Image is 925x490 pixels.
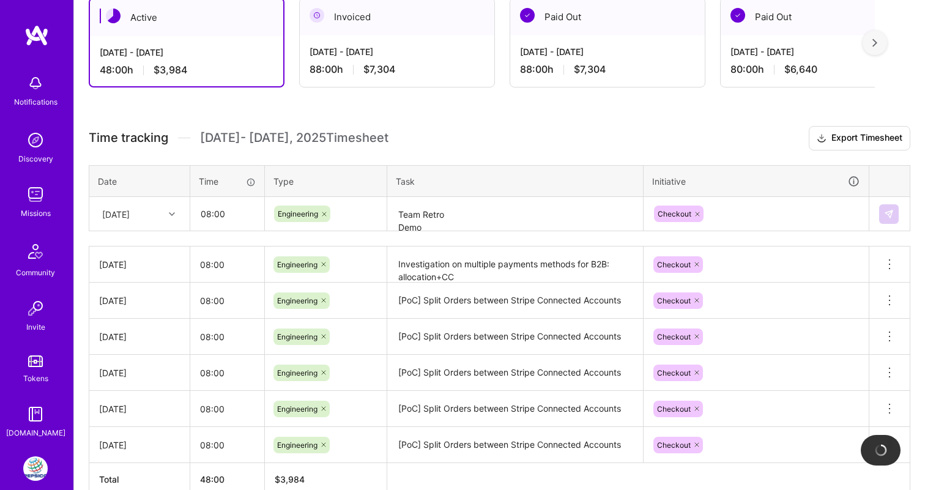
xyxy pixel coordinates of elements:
div: Tokens [23,372,48,385]
div: [DATE] [99,439,180,451]
span: Checkout [657,332,691,341]
img: teamwork [23,182,48,207]
div: [DATE] - [DATE] [520,45,695,58]
div: [DOMAIN_NAME] [6,426,65,439]
div: Initiative [652,174,860,188]
span: Checkout [657,440,691,450]
span: Engineering [278,209,318,218]
div: [DATE] [99,403,180,415]
span: Engineering [277,332,318,341]
input: HH:MM [190,248,264,281]
input: HH:MM [190,429,264,461]
span: [DATE] - [DATE] , 2025 Timesheet [200,130,388,146]
div: 80:00 h [730,63,905,76]
img: logo [24,24,49,46]
th: Date [89,165,190,197]
img: loading [874,444,888,457]
th: Task [387,165,644,197]
span: $7,304 [574,63,606,76]
img: guide book [23,402,48,426]
img: Invoiced [310,8,324,23]
span: Checkout [657,260,691,269]
textarea: Team Retro Demo resolved issues on splitting payments [388,198,642,231]
div: [DATE] [99,330,180,343]
span: $ 3,984 [275,474,305,484]
input: HH:MM [190,357,264,389]
span: Engineering [277,404,318,414]
img: discovery [23,128,48,152]
div: [DATE] - [DATE] [100,46,273,59]
span: Engineering [277,260,318,269]
textarea: [PoC] Split Orders between Stripe Connected Accounts [388,320,642,354]
div: Community [16,266,55,279]
span: Checkout [658,209,691,218]
img: bell [23,71,48,95]
input: HH:MM [191,198,264,230]
div: Missions [21,207,51,220]
textarea: [PoC] Split Orders between Stripe Connected Accounts [388,428,642,462]
th: Type [265,165,387,197]
img: right [872,39,877,47]
div: [DATE] - [DATE] [730,45,905,58]
img: Invite [23,296,48,321]
img: Paid Out [730,8,745,23]
i: icon Download [817,132,827,145]
span: Checkout [657,296,691,305]
span: Engineering [277,296,318,305]
span: $6,640 [784,63,817,76]
span: Checkout [657,368,691,377]
textarea: [PoC] Split Orders between Stripe Connected Accounts [388,392,642,426]
img: Active [106,9,121,23]
div: 88:00 h [520,63,695,76]
textarea: [PoC] Split Orders between Stripe Connected Accounts [388,356,642,390]
div: Notifications [14,95,58,108]
div: 48:00 h [100,64,273,76]
span: Engineering [277,440,318,450]
input: HH:MM [190,284,264,317]
span: $3,984 [154,64,187,76]
input: HH:MM [190,321,264,353]
img: PepsiCo: SodaStream Intl. 2024 AOP [23,456,48,481]
button: Export Timesheet [809,126,910,150]
img: tokens [28,355,43,367]
textarea: [PoC] Split Orders between Stripe Connected Accounts [388,284,642,317]
span: Time tracking [89,130,168,146]
a: PepsiCo: SodaStream Intl. 2024 AOP [20,456,51,481]
div: Time [199,175,256,188]
div: Invite [26,321,45,333]
img: Community [21,237,50,266]
textarea: Investigation on multiple payments methods for B2B: allocation+CC [388,248,642,281]
div: [DATE] - [DATE] [310,45,485,58]
div: [DATE] [99,294,180,307]
div: [DATE] [102,207,130,220]
span: Checkout [657,404,691,414]
div: Discovery [18,152,53,165]
div: [DATE] [99,258,180,271]
img: Submit [884,209,894,219]
img: Paid Out [520,8,535,23]
i: icon Chevron [169,211,175,217]
div: 88:00 h [310,63,485,76]
input: HH:MM [190,393,264,425]
div: [DATE] [99,366,180,379]
div: null [879,204,900,224]
span: Engineering [277,368,318,377]
span: $7,304 [363,63,395,76]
